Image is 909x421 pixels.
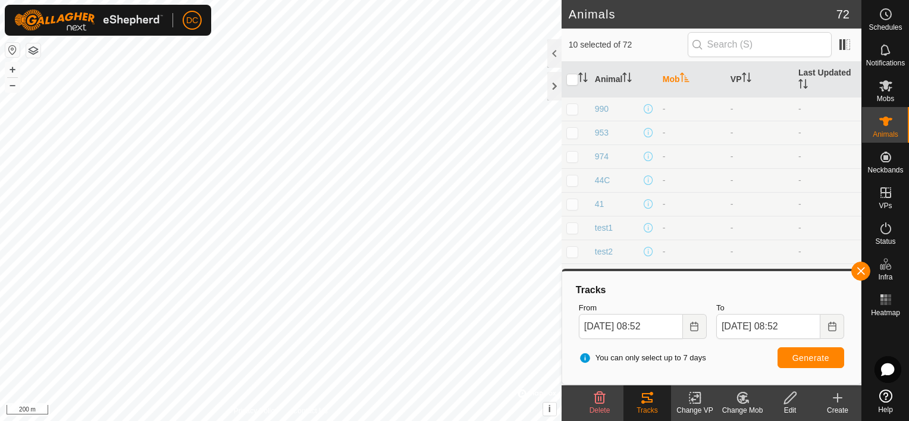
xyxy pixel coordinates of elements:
h2: Animals [569,7,836,21]
span: - [798,175,801,185]
div: Change Mob [719,405,766,416]
button: Choose Date [683,314,707,339]
app-display-virtual-paddock-transition: - [731,199,734,209]
th: Last Updated [794,62,861,98]
div: - [663,150,721,163]
a: Help [862,385,909,418]
span: DC [186,14,198,27]
th: Mob [658,62,726,98]
span: Help [878,406,893,413]
app-display-virtual-paddock-transition: - [731,175,734,185]
span: Notifications [866,59,905,67]
p-sorticon: Activate to sort [798,81,808,90]
div: - [663,246,721,258]
div: - [663,103,721,115]
app-display-virtual-paddock-transition: - [731,152,734,161]
button: – [5,78,20,92]
label: From [579,302,707,314]
span: Heatmap [871,309,900,316]
button: Map Layers [26,43,40,58]
app-display-virtual-paddock-transition: - [731,128,734,137]
th: VP [726,62,794,98]
div: Create [814,405,861,416]
button: i [543,403,556,416]
div: - [663,174,721,187]
p-sorticon: Activate to sort [742,74,751,84]
a: Privacy Policy [234,406,278,416]
span: - [798,128,801,137]
span: Infra [878,274,892,281]
app-display-virtual-paddock-transition: - [731,247,734,256]
span: - [798,199,801,209]
span: - [798,247,801,256]
span: 41 [595,198,604,211]
span: 974 [595,150,609,163]
div: Change VP [671,405,719,416]
img: Gallagher Logo [14,10,163,31]
th: Animal [590,62,658,98]
button: Generate [778,347,844,368]
span: Delete [590,406,610,414]
span: - [798,152,801,161]
span: Mobs [877,95,894,102]
button: + [5,62,20,77]
span: VPs [879,202,892,209]
a: Contact Us [293,406,328,416]
p-sorticon: Activate to sort [578,74,588,84]
span: - [798,104,801,114]
span: Neckbands [867,166,903,174]
span: 44C [595,174,610,187]
p-sorticon: Activate to sort [680,74,689,84]
span: Generate [792,353,829,363]
span: Schedules [869,24,902,31]
p-sorticon: Activate to sort [622,74,632,84]
div: Tracks [623,405,671,416]
span: - [798,223,801,233]
span: You can only select up to 7 days [579,352,706,364]
div: - [663,198,721,211]
label: To [716,302,844,314]
input: Search (S) [688,32,832,57]
div: Edit [766,405,814,416]
span: test2 [595,246,613,258]
span: i [548,404,551,414]
span: test1 [595,222,613,234]
span: Status [875,238,895,245]
app-display-virtual-paddock-transition: - [731,223,734,233]
div: - [663,222,721,234]
app-display-virtual-paddock-transition: - [731,104,734,114]
span: 72 [836,5,850,23]
span: 990 [595,103,609,115]
div: Tracks [574,283,849,297]
button: Choose Date [820,314,844,339]
div: - [663,127,721,139]
span: 10 selected of 72 [569,39,688,51]
span: 953 [595,127,609,139]
span: Animals [873,131,898,138]
button: Reset Map [5,43,20,57]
